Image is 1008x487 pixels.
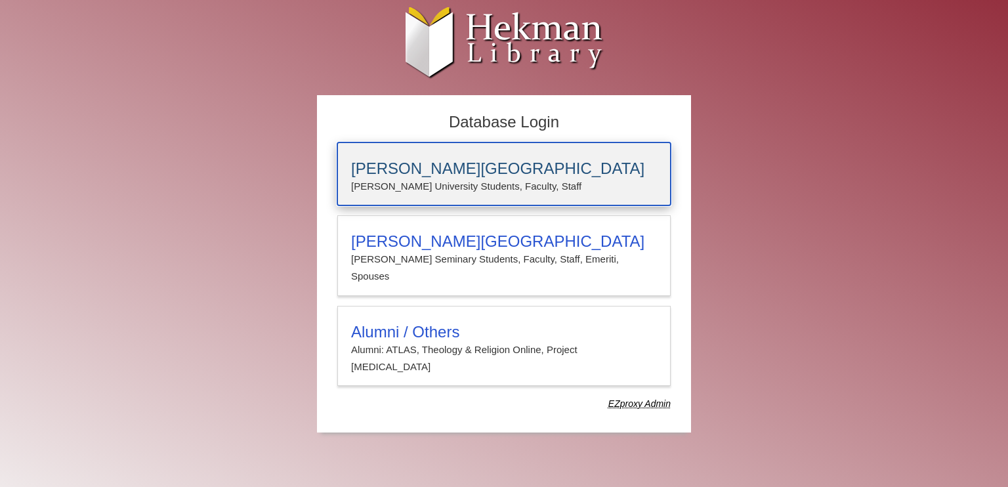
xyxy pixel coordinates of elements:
p: [PERSON_NAME] Seminary Students, Faculty, Staff, Emeriti, Spouses [351,251,657,286]
p: [PERSON_NAME] University Students, Faculty, Staff [351,178,657,195]
h3: [PERSON_NAME][GEOGRAPHIC_DATA] [351,159,657,178]
h3: Alumni / Others [351,323,657,341]
h3: [PERSON_NAME][GEOGRAPHIC_DATA] [351,232,657,251]
dfn: Use Alumni login [608,398,671,409]
summary: Alumni / OthersAlumni: ATLAS, Theology & Religion Online, Project [MEDICAL_DATA] [351,323,657,376]
h2: Database Login [331,109,677,136]
p: Alumni: ATLAS, Theology & Religion Online, Project [MEDICAL_DATA] [351,341,657,376]
a: [PERSON_NAME][GEOGRAPHIC_DATA][PERSON_NAME] University Students, Faculty, Staff [337,142,671,205]
a: [PERSON_NAME][GEOGRAPHIC_DATA][PERSON_NAME] Seminary Students, Faculty, Staff, Emeriti, Spouses [337,215,671,296]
